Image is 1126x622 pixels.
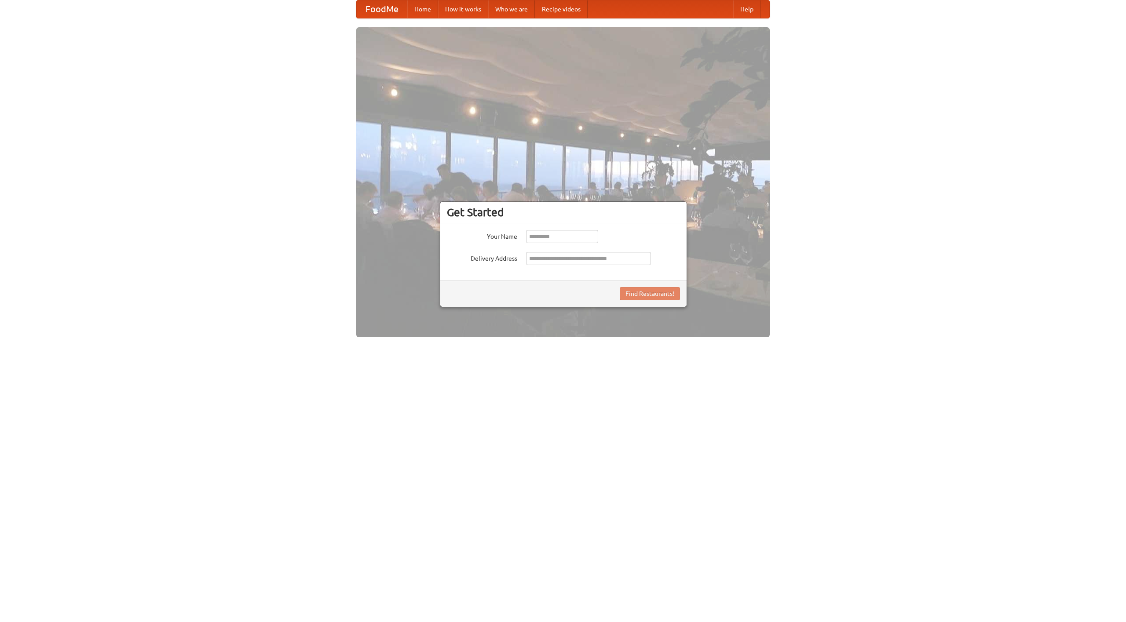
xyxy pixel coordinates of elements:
a: Recipe videos [535,0,588,18]
a: How it works [438,0,488,18]
button: Find Restaurants! [620,287,680,300]
h3: Get Started [447,206,680,219]
a: Home [407,0,438,18]
label: Your Name [447,230,517,241]
a: Help [733,0,760,18]
label: Delivery Address [447,252,517,263]
a: Who we are [488,0,535,18]
a: FoodMe [357,0,407,18]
